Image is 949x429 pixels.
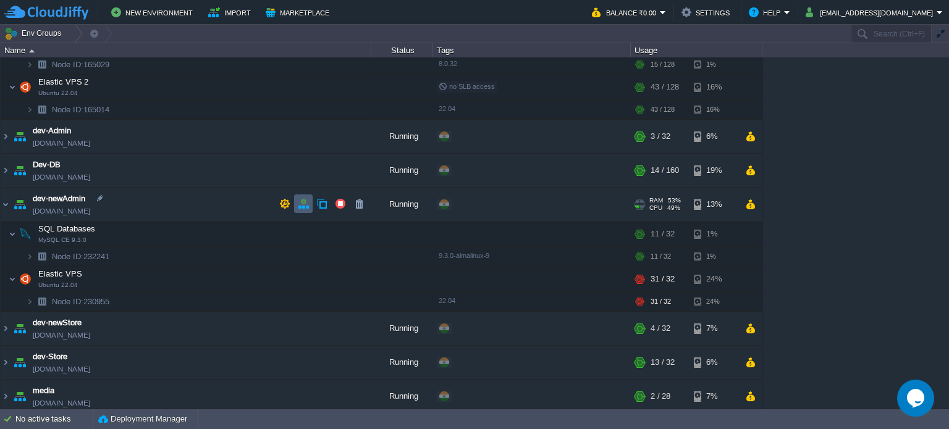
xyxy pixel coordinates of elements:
button: Deployment Manager [98,413,187,425]
span: [DOMAIN_NAME] [33,137,90,149]
a: Elastic VPS 2Ubuntu 22.04 [37,77,90,86]
div: 7% [694,380,734,413]
img: AMDAwAAAACH5BAEAAAAALAAAAAABAAEAAAICRAEAOw== [26,100,33,119]
div: 19% [694,154,734,187]
img: AMDAwAAAACH5BAEAAAAALAAAAAABAAEAAAICRAEAOw== [33,100,51,119]
span: Node ID: [52,252,83,261]
span: [DOMAIN_NAME] [33,171,90,183]
img: AMDAwAAAACH5BAEAAAAALAAAAAABAAEAAAICRAEAOw== [1,188,11,221]
span: Elastic VPS 2 [37,77,90,87]
div: 43 / 128 [651,75,679,99]
img: AMDAwAAAACH5BAEAAAAALAAAAAABAAEAAAICRAEAOw== [33,292,51,311]
div: 1% [694,247,734,266]
div: Running [371,380,433,413]
span: SQL Databases [37,223,97,234]
div: Running [371,120,433,153]
img: AMDAwAAAACH5BAEAAAAALAAAAAABAAEAAAICRAEAOw== [17,267,34,291]
img: AMDAwAAAACH5BAEAAAAALAAAAAABAAEAAAICRAEAOw== [9,267,16,291]
button: Env Groups [4,25,65,42]
img: AMDAwAAAACH5BAEAAAAALAAAAAABAAEAAAICRAEAOw== [1,346,11,379]
a: Node ID:165029 [51,59,111,70]
span: 165014 [51,104,111,115]
a: SQL DatabasesMySQL CE 9.3.0 [37,224,97,233]
img: AMDAwAAAACH5BAEAAAAALAAAAAABAAEAAAICRAEAOw== [33,247,51,266]
img: AMDAwAAAACH5BAEAAAAALAAAAAABAAEAAAICRAEAOw== [11,188,28,221]
div: 6% [694,346,734,379]
img: AMDAwAAAACH5BAEAAAAALAAAAAABAAEAAAICRAEAOw== [11,312,28,345]
div: 13% [694,188,734,221]
span: media [33,385,54,397]
button: New Environment [111,5,196,20]
div: Running [371,188,433,221]
img: AMDAwAAAACH5BAEAAAAALAAAAAABAAEAAAICRAEAOw== [33,55,51,74]
img: AMDAwAAAACH5BAEAAAAALAAAAAABAAEAAAICRAEAOw== [26,247,33,266]
span: CPU [649,204,662,212]
a: Node ID:232241 [51,251,111,262]
img: AMDAwAAAACH5BAEAAAAALAAAAAABAAEAAAICRAEAOw== [26,55,33,74]
span: 165029 [51,59,111,70]
img: AMDAwAAAACH5BAEAAAAALAAAAAABAAEAAAICRAEAOw== [11,120,28,153]
span: Node ID: [52,297,83,306]
div: 31 / 32 [651,292,671,311]
button: Import [208,5,255,20]
img: AMDAwAAAACH5BAEAAAAALAAAAAABAAEAAAICRAEAOw== [1,120,11,153]
div: Running [371,154,433,187]
span: 22.04 [439,297,455,304]
div: 4 / 32 [651,312,670,345]
span: Ubuntu 22.04 [38,281,78,289]
div: Running [371,346,433,379]
a: dev-Admin [33,125,71,137]
span: 230955 [51,296,111,307]
a: Elastic VPSUbuntu 22.04 [37,269,84,278]
img: AMDAwAAAACH5BAEAAAAALAAAAAABAAEAAAICRAEAOw== [11,380,28,413]
span: MySQL CE 9.3.0 [38,236,86,244]
img: AMDAwAAAACH5BAEAAAAALAAAAAABAAEAAAICRAEAOw== [11,346,28,379]
span: dev-newAdmin [33,193,85,205]
div: 7% [694,312,734,345]
span: [DOMAIN_NAME] [33,329,90,341]
a: [DOMAIN_NAME] [33,397,90,409]
div: Name [1,43,371,57]
img: AMDAwAAAACH5BAEAAAAALAAAAAABAAEAAAICRAEAOw== [17,222,34,246]
img: AMDAwAAAACH5BAEAAAAALAAAAAABAAEAAAICRAEAOw== [29,49,35,52]
iframe: chat widget [897,380,937,417]
img: AMDAwAAAACH5BAEAAAAALAAAAAABAAEAAAICRAEAOw== [1,154,11,187]
div: 13 / 32 [651,346,675,379]
button: Balance ₹0.00 [592,5,660,20]
span: Node ID: [52,60,83,69]
div: Usage [631,43,762,57]
div: 11 / 32 [651,247,671,266]
div: 24% [694,292,734,311]
span: 8.0.32 [439,60,457,67]
span: 49% [667,204,680,212]
div: 31 / 32 [651,267,675,291]
a: Node ID:165014 [51,104,111,115]
span: 22.04 [439,105,455,112]
a: dev-newStore [33,317,82,329]
div: 16% [694,75,734,99]
span: [DOMAIN_NAME] [33,205,90,217]
span: Node ID: [52,105,83,114]
div: 11 / 32 [651,222,675,246]
div: 16% [694,100,734,119]
button: Marketplace [266,5,333,20]
img: AMDAwAAAACH5BAEAAAAALAAAAAABAAEAAAICRAEAOw== [1,312,11,345]
img: AMDAwAAAACH5BAEAAAAALAAAAAABAAEAAAICRAEAOw== [1,380,11,413]
div: 2 / 28 [651,380,670,413]
a: dev-Store [33,351,67,363]
img: AMDAwAAAACH5BAEAAAAALAAAAAABAAEAAAICRAEAOw== [9,222,16,246]
span: 232241 [51,251,111,262]
button: Settings [681,5,733,20]
img: AMDAwAAAACH5BAEAAAAALAAAAAABAAEAAAICRAEAOw== [9,75,16,99]
button: Help [749,5,784,20]
a: Dev-DB [33,159,61,171]
div: 24% [694,267,734,291]
div: 43 / 128 [651,100,675,119]
a: Node ID:230955 [51,296,111,307]
span: Elastic VPS [37,269,84,279]
img: AMDAwAAAACH5BAEAAAAALAAAAAABAAEAAAICRAEAOw== [26,292,33,311]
